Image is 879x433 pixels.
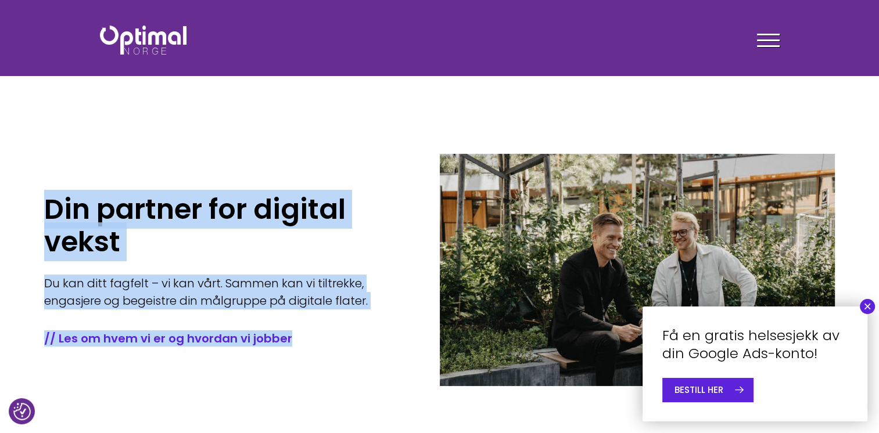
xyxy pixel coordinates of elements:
a: // Les om hvem vi er og hvordan vi jobber [44,330,405,347]
h4: Få en gratis helsesjekk av din Google Ads-konto! [662,326,848,362]
button: Close [860,299,875,314]
button: Samtykkepreferanser [13,403,31,420]
h1: Din partner for digital vekst [44,193,405,258]
img: Revisit consent button [13,403,31,420]
p: Du kan ditt fagfelt – vi kan vårt. Sammen kan vi tiltrekke, engasjere og begeistre din målgruppe ... [44,275,405,309]
a: BESTILL HER [662,378,753,402]
img: Optimal Norge [100,26,186,55]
